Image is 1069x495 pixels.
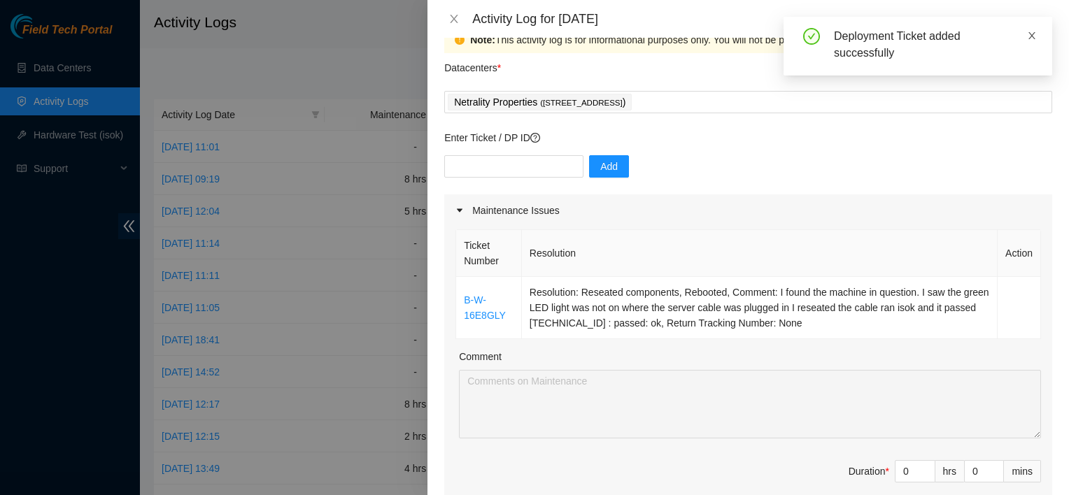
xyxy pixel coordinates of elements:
strong: Note: [470,32,495,48]
div: Duration [849,464,889,479]
th: Ticket Number [456,230,522,277]
span: question-circle [530,133,540,143]
span: close [1027,31,1037,41]
div: Maintenance Issues [444,194,1052,227]
button: Close [444,13,464,26]
span: Add [600,159,618,174]
p: Netrality Properties ) [454,94,625,110]
a: B-W-16E8GLY [464,294,506,321]
div: mins [1004,460,1041,482]
div: Deployment Ticket added successfully [834,28,1035,62]
textarea: Comment [459,370,1041,438]
td: Resolution: Reseated components, Rebooted, Comment: I found the machine in question. I saw the gr... [522,277,998,339]
div: hrs [935,460,965,482]
button: Add [589,155,629,178]
div: Activity Log for [DATE] [472,11,1052,27]
th: Action [998,230,1041,277]
label: Comment [459,349,502,364]
span: check-circle [803,28,820,45]
span: ( [STREET_ADDRESS] [540,99,623,107]
span: exclamation-circle [455,35,465,45]
th: Resolution [522,230,998,277]
p: Enter Ticket / DP ID [444,130,1052,145]
span: caret-right [455,206,464,215]
p: Datacenters [444,53,501,76]
span: close [448,13,460,24]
